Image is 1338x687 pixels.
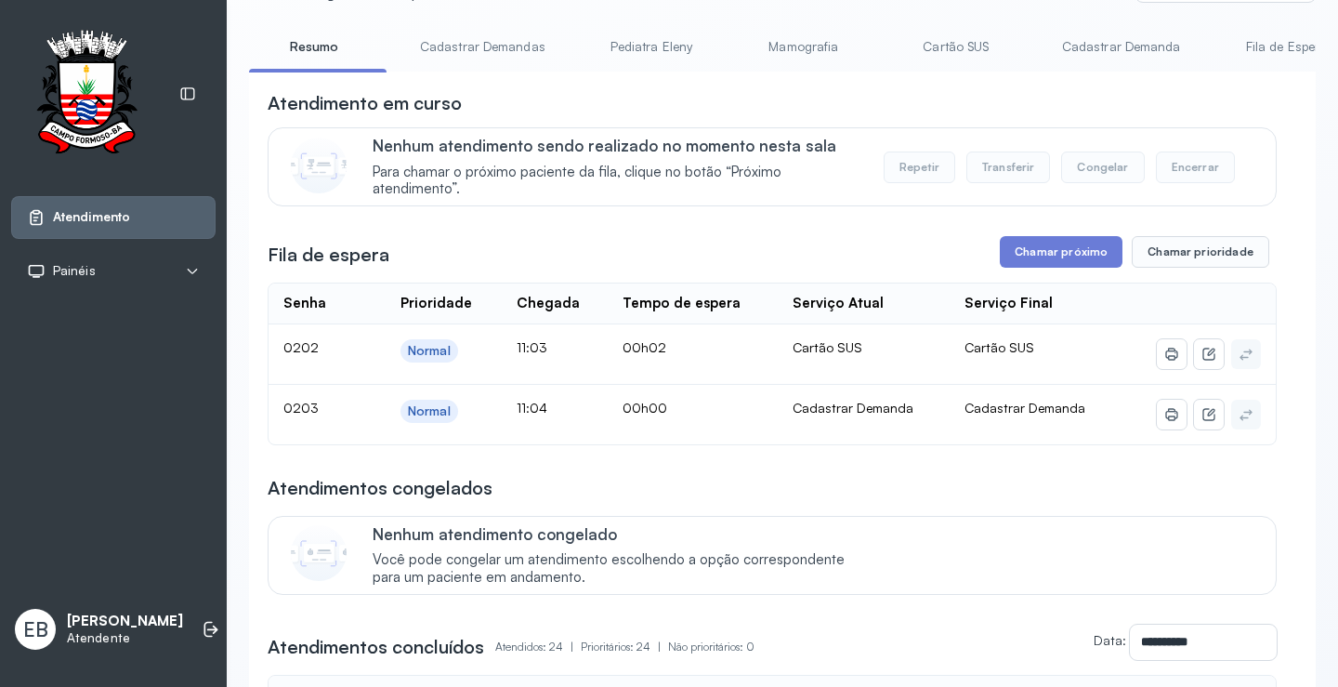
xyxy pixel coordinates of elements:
img: Logotipo do estabelecimento [20,30,153,159]
span: 0203 [283,400,319,416]
button: Repetir [884,152,955,183]
img: Imagem de CalloutCard [291,138,347,193]
button: Encerrar [1156,152,1235,183]
span: | [571,640,573,654]
a: Mamografia [739,32,869,62]
h3: Atendimentos congelados [268,475,492,501]
label: Data: [1094,632,1126,648]
span: 11:04 [517,400,547,416]
div: Normal [408,343,451,359]
div: Prioridade [400,295,472,312]
span: 0202 [283,339,319,355]
span: Cadastrar Demanda [964,400,1085,416]
span: 00h02 [623,339,666,355]
p: Nenhum atendimento sendo realizado no momento nesta sala [373,136,864,155]
div: Chegada [517,295,580,312]
div: Senha [283,295,326,312]
p: Atendidos: 24 [495,634,581,660]
h3: Fila de espera [268,242,389,268]
div: Serviço Final [964,295,1053,312]
a: Cadastrar Demandas [401,32,564,62]
h3: Atendimento em curso [268,90,462,116]
span: 00h00 [623,400,667,416]
a: Cadastrar Demanda [1043,32,1200,62]
button: Chamar prioridade [1132,236,1269,268]
h3: Atendimentos concluídos [268,634,484,660]
span: 11:03 [517,339,547,355]
img: Imagem de CalloutCard [291,525,347,581]
button: Transferir [966,152,1051,183]
div: Normal [408,403,451,419]
button: Congelar [1061,152,1144,183]
span: Atendimento [53,209,130,225]
div: Cadastrar Demanda [793,400,936,416]
button: Chamar próximo [1000,236,1122,268]
span: Você pode congelar um atendimento escolhendo a opção correspondente para um paciente em andamento. [373,551,864,587]
div: Serviço Atual [793,295,884,312]
a: Atendimento [27,208,200,227]
a: Pediatra Eleny [586,32,716,62]
p: Atendente [67,630,183,646]
p: Prioritários: 24 [581,634,668,660]
p: Não prioritários: 0 [668,634,754,660]
div: Tempo de espera [623,295,741,312]
p: [PERSON_NAME] [67,613,183,630]
span: Painéis [53,263,96,279]
p: Nenhum atendimento congelado [373,524,864,544]
a: Resumo [249,32,379,62]
span: Cartão SUS [964,339,1034,355]
div: Cartão SUS [793,339,936,356]
span: Para chamar o próximo paciente da fila, clique no botão “Próximo atendimento”. [373,164,864,199]
a: Cartão SUS [891,32,1021,62]
span: | [658,640,661,654]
